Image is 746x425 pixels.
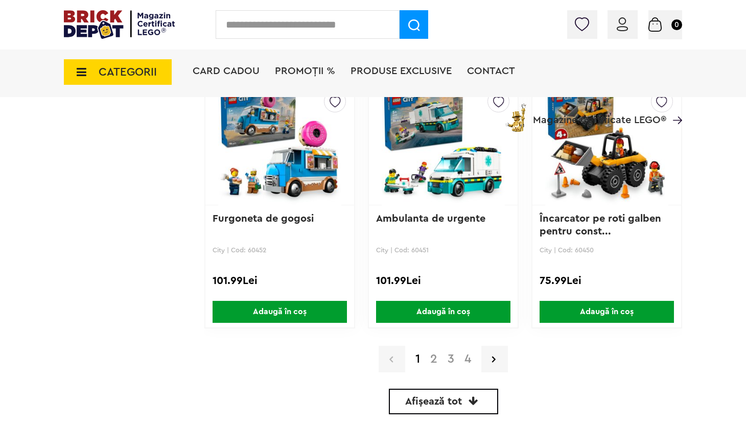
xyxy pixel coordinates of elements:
span: Adaugă în coș [540,301,674,323]
span: Afișează tot [405,396,462,407]
a: 3 [442,353,459,365]
a: Contact [467,66,515,76]
a: 2 [425,353,442,365]
p: City | Cod: 60450 [540,246,674,254]
a: Adaugă în coș [205,301,354,323]
img: Ambulanta de urgente [382,72,505,215]
a: Afișează tot [389,389,498,414]
a: Magazine Certificate LEGO® [666,102,682,112]
a: Furgoneta de gogosi [213,214,314,224]
a: Ambulanta de urgente [376,214,485,224]
div: 75.99Lei [540,274,674,288]
span: Magazine Certificate LEGO® [533,102,666,125]
img: Furgoneta de gogosi [218,72,341,215]
a: Produse exclusive [351,66,452,76]
div: 101.99Lei [376,274,510,288]
a: 4 [459,353,476,365]
p: City | Cod: 60451 [376,246,510,254]
strong: 1 [410,353,425,365]
a: PROMOȚII % [275,66,335,76]
a: Încarcator pe roti galben pentru const... [540,214,664,237]
a: Pagina urmatoare [481,346,508,372]
a: Adaugă în coș [532,301,681,323]
img: Încarcator pe roti galben pentru constructii [545,72,668,215]
p: City | Cod: 60452 [213,246,347,254]
small: 0 [671,19,682,30]
div: 101.99Lei [213,274,347,288]
a: Card Cadou [193,66,260,76]
a: Adaugă în coș [369,301,518,323]
span: Adaugă în coș [376,301,510,323]
span: Adaugă în coș [213,301,347,323]
span: CATEGORII [99,66,157,78]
